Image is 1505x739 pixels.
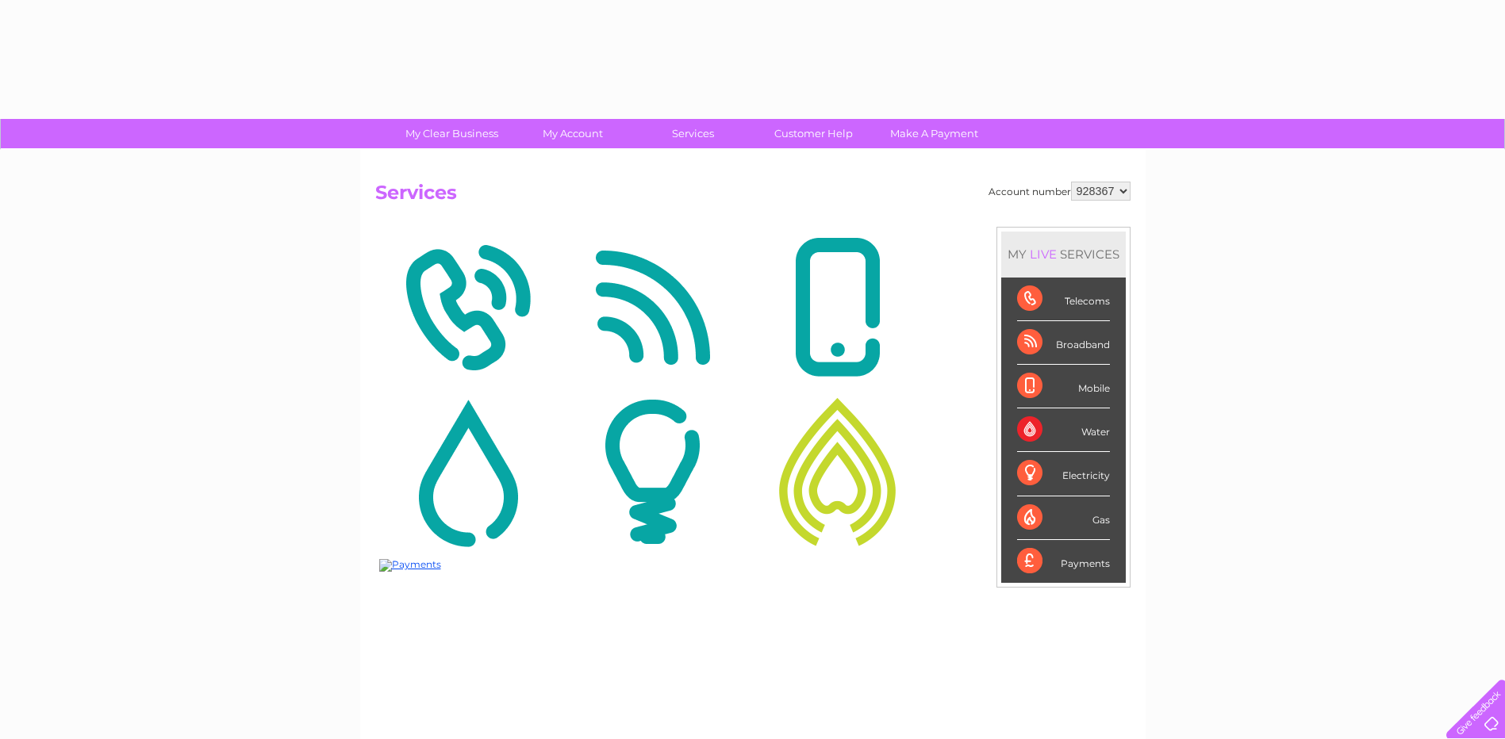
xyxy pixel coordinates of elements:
[507,119,638,148] a: My Account
[628,119,758,148] a: Services
[379,231,556,385] img: Telecoms
[749,231,926,385] img: Mobile
[1017,321,1110,365] div: Broadband
[869,119,1000,148] a: Make A Payment
[1017,278,1110,321] div: Telecoms
[989,182,1131,201] div: Account number
[1017,496,1110,540] div: Gas
[564,395,741,549] img: Electricity
[379,559,441,572] img: Payments
[1017,408,1110,452] div: Water
[1017,452,1110,496] div: Electricity
[379,395,556,549] img: Water
[1027,247,1060,262] div: LIVE
[748,119,879,148] a: Customer Help
[375,182,1131,212] h2: Services
[564,231,741,385] img: Broadband
[749,395,926,549] img: Gas
[1017,540,1110,583] div: Payments
[386,119,517,148] a: My Clear Business
[1017,365,1110,408] div: Mobile
[1001,232,1126,277] div: MY SERVICES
